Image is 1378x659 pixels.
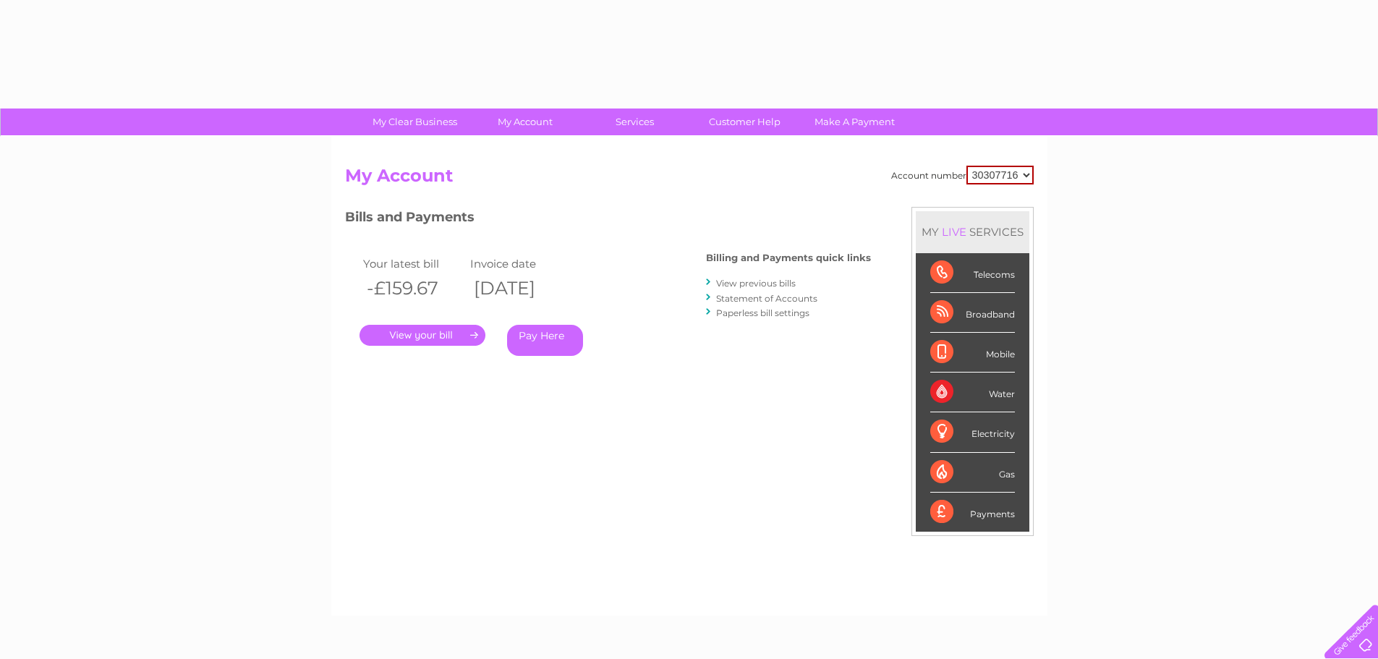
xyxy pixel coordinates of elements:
a: Make A Payment [795,109,914,135]
div: Water [930,373,1015,412]
div: Electricity [930,412,1015,452]
div: Broadband [930,293,1015,333]
a: Paperless bill settings [716,307,809,318]
h4: Billing and Payments quick links [706,252,871,263]
th: -£159.67 [360,273,467,303]
div: Gas [930,453,1015,493]
div: LIVE [939,225,969,239]
div: Account number [891,166,1034,184]
div: MY SERVICES [916,211,1029,252]
a: Statement of Accounts [716,293,817,304]
td: Invoice date [467,254,574,273]
a: View previous bills [716,278,796,289]
a: Pay Here [507,325,583,356]
td: Your latest bill [360,254,467,273]
div: Telecoms [930,253,1015,293]
a: . [360,325,485,346]
th: [DATE] [467,273,574,303]
a: Customer Help [685,109,804,135]
a: My Account [465,109,584,135]
a: My Clear Business [355,109,475,135]
h2: My Account [345,166,1034,193]
a: Services [575,109,694,135]
div: Mobile [930,333,1015,373]
div: Payments [930,493,1015,532]
h3: Bills and Payments [345,207,871,232]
